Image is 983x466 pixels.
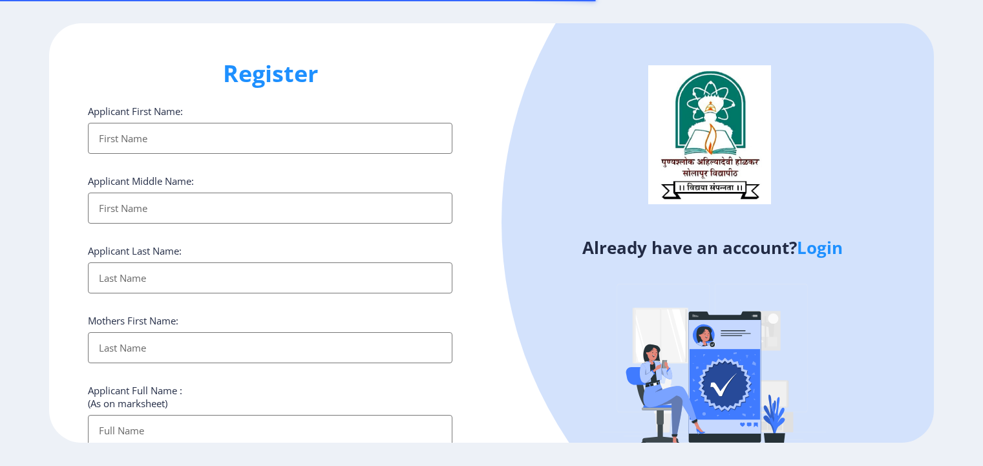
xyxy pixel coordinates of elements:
[88,175,194,187] label: Applicant Middle Name:
[88,193,452,224] input: First Name
[88,332,452,363] input: Last Name
[88,123,452,154] input: First Name
[501,237,924,258] h4: Already have an account?
[88,384,182,410] label: Applicant Full Name : (As on marksheet)
[88,244,182,257] label: Applicant Last Name:
[88,314,178,327] label: Mothers First Name:
[648,65,771,204] img: logo
[88,58,452,89] h1: Register
[88,105,183,118] label: Applicant First Name:
[88,262,452,293] input: Last Name
[797,236,843,259] a: Login
[88,415,452,446] input: Full Name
